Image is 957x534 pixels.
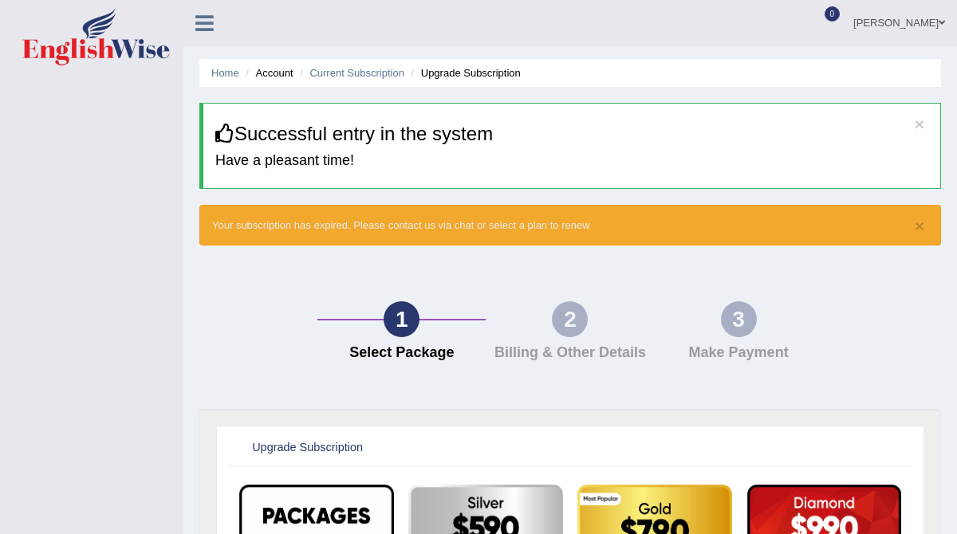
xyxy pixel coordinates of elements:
button: × [915,218,924,234]
div: 1 [384,301,419,337]
h2: Upgrade Subscription [232,438,652,458]
a: Home [211,67,239,79]
div: 3 [721,301,757,337]
div: 2 [552,301,588,337]
h4: Make Payment [663,345,815,361]
button: × [915,116,924,132]
li: Account [242,65,293,80]
span: 0 [825,6,841,22]
li: Upgrade Subscription [408,65,521,80]
h4: Have a pleasant time! [215,153,928,169]
h4: Billing & Other Details [494,345,646,361]
h4: Select Package [325,345,478,361]
div: Your subscription has expired. Please contact us via chat or select a plan to renew [199,205,941,245]
a: Current Subscription [309,67,404,79]
h3: Successful entry in the system [215,124,928,144]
